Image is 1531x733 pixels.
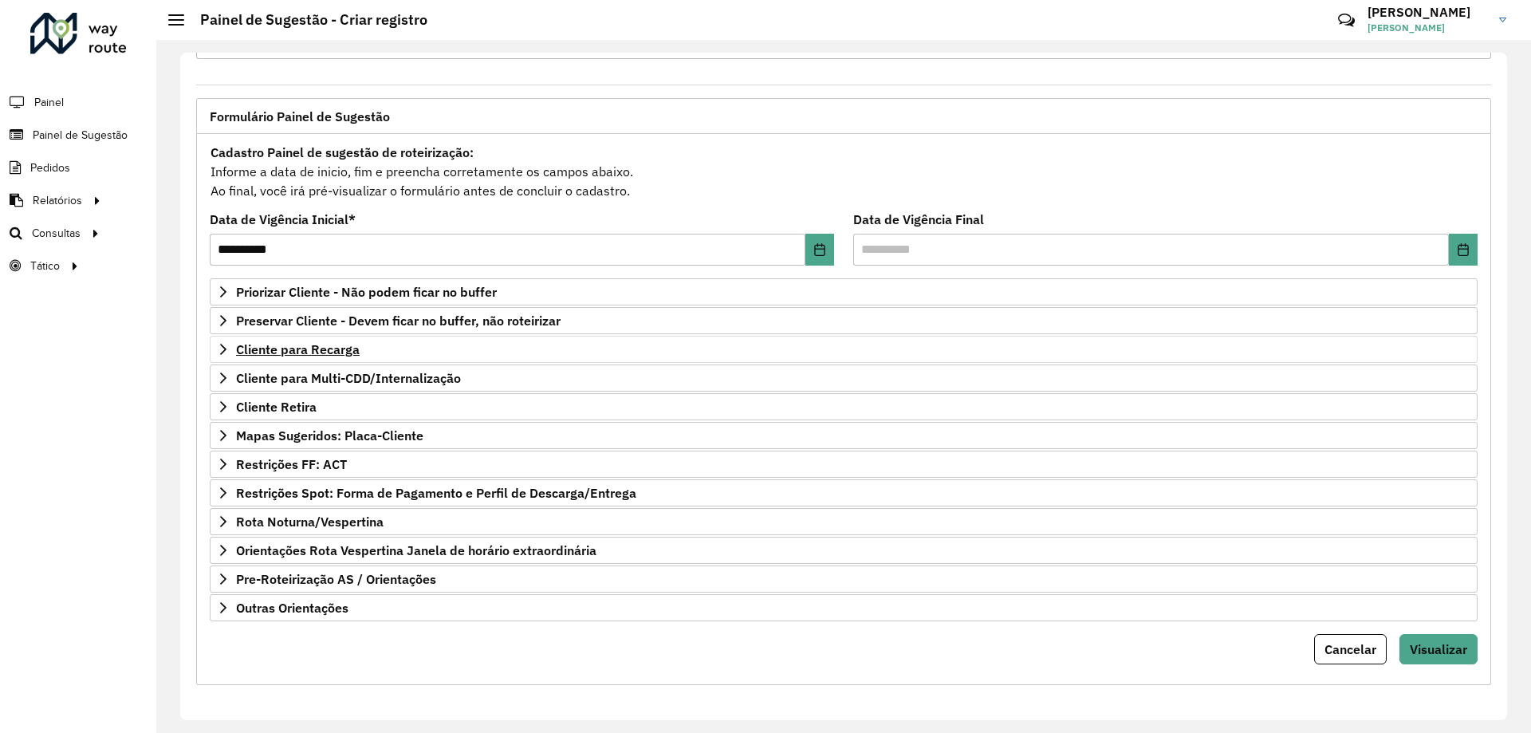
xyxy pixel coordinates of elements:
span: Pedidos [30,160,70,176]
span: Cliente para Multi-CDD/Internalização [236,372,461,384]
a: Preservar Cliente - Devem ficar no buffer, não roteirizar [210,307,1478,334]
a: Pre-Roteirização AS / Orientações [210,566,1478,593]
span: Restrições FF: ACT [236,458,347,471]
span: [PERSON_NAME] [1368,21,1487,35]
a: Restrições FF: ACT [210,451,1478,478]
span: Restrições Spot: Forma de Pagamento e Perfil de Descarga/Entrega [236,487,636,499]
button: Choose Date [1449,234,1478,266]
button: Choose Date [805,234,834,266]
a: Orientações Rota Vespertina Janela de horário extraordinária [210,537,1478,564]
a: Mapas Sugeridos: Placa-Cliente [210,422,1478,449]
a: Cliente para Recarga [210,336,1478,363]
h2: Painel de Sugestão - Criar registro [184,11,427,29]
span: Cliente Retira [236,400,317,413]
span: Painel de Sugestão [33,127,128,144]
span: Priorizar Cliente - Não podem ficar no buffer [236,286,497,298]
span: Mapas Sugeridos: Placa-Cliente [236,429,423,442]
span: Visualizar [1410,641,1467,657]
label: Data de Vigência Final [853,210,984,229]
span: Orientações Rota Vespertina Janela de horário extraordinária [236,544,596,557]
span: Cliente para Recarga [236,343,360,356]
span: Pre-Roteirização AS / Orientações [236,573,436,585]
button: Cancelar [1314,634,1387,664]
span: Rota Noturna/Vespertina [236,515,384,528]
span: Cancelar [1324,641,1376,657]
span: Preservar Cliente - Devem ficar no buffer, não roteirizar [236,314,561,327]
span: Tático [30,258,60,274]
h3: [PERSON_NAME] [1368,5,1487,20]
span: Formulário Painel de Sugestão [210,110,390,123]
span: Relatórios [33,192,82,209]
a: Contato Rápido [1329,3,1364,37]
span: Consultas [32,225,81,242]
a: Cliente para Multi-CDD/Internalização [210,365,1478,392]
span: Outras Orientações [236,601,348,614]
div: Informe a data de inicio, fim e preencha corretamente os campos abaixo. Ao final, você irá pré-vi... [210,142,1478,201]
label: Data de Vigência Inicial [210,210,356,229]
a: Restrições Spot: Forma de Pagamento e Perfil de Descarga/Entrega [210,479,1478,506]
strong: Cadastro Painel de sugestão de roteirização: [211,144,474,160]
a: Priorizar Cliente - Não podem ficar no buffer [210,278,1478,305]
a: Outras Orientações [210,594,1478,621]
a: Cliente Retira [210,393,1478,420]
a: Rota Noturna/Vespertina [210,508,1478,535]
span: Painel [34,94,64,111]
button: Visualizar [1399,634,1478,664]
